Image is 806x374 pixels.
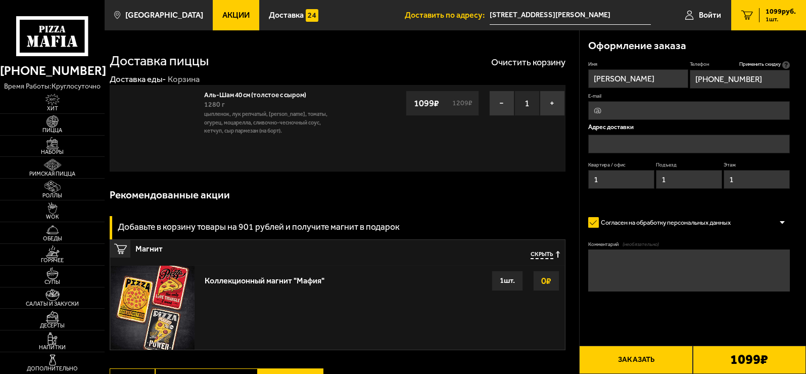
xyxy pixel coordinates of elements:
strong: 1099 ₽ [411,94,442,113]
img: 15daf4d41897b9f0e9f617042186c801.svg [306,9,318,22]
span: (необязательно) [623,241,659,248]
input: @ [588,101,790,120]
h3: Добавьте в корзину товары на 901 рублей и получите магнит в подарок [118,223,400,231]
span: Магнит [135,240,408,253]
span: 1280 г [204,100,225,109]
span: Применить скидку [739,61,781,68]
h3: Оформление заказа [588,40,686,51]
button: Скрыть [531,251,560,259]
span: Акции [222,11,250,19]
span: Войти [699,11,721,19]
span: 1099 руб. [766,8,796,15]
span: Доставка [269,11,304,19]
h1: Доставка пиццы [110,54,209,68]
span: Доставить по адресу: [405,11,490,19]
label: Этаж [724,162,790,169]
div: 1 шт. [492,271,523,291]
label: Согласен на обработку персональных данных [588,214,739,231]
a: Аль-Шам 40 см (толстое с сыром) [204,89,315,99]
button: + [540,91,565,116]
label: E-mail [588,93,790,100]
span: 1 [514,91,540,116]
label: Квартира / офис [588,162,654,169]
div: Коллекционный магнит "Мафия" [205,271,324,285]
label: Подъезд [656,162,722,169]
s: 1209 ₽ [451,100,473,107]
a: Коллекционный магнит "Мафия"0₽1шт. [110,265,565,350]
span: [GEOGRAPHIC_DATA] [125,11,203,19]
strong: 0 ₽ [539,271,554,290]
span: Скрыть [531,251,553,259]
h3: Рекомендованные акции [110,190,230,200]
p: Адрес доставки [588,124,790,130]
label: Комментарий [588,241,790,248]
label: Телефон [690,61,790,69]
p: цыпленок, лук репчатый, [PERSON_NAME], томаты, огурец, моцарелла, сливочно-чесночный соус, кетчуп... [204,110,333,136]
a: Доставка еды- [110,74,166,84]
input: Ваш адрес доставки [490,6,651,25]
button: − [489,91,514,116]
b: 1099 ₽ [730,353,768,366]
input: +7 ( [690,70,790,89]
button: Заказать [579,346,692,374]
button: Очистить корзину [491,58,565,67]
div: Корзина [168,74,200,85]
input: Имя [588,69,688,88]
label: Имя [588,61,688,68]
span: 1 шт. [766,16,796,22]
